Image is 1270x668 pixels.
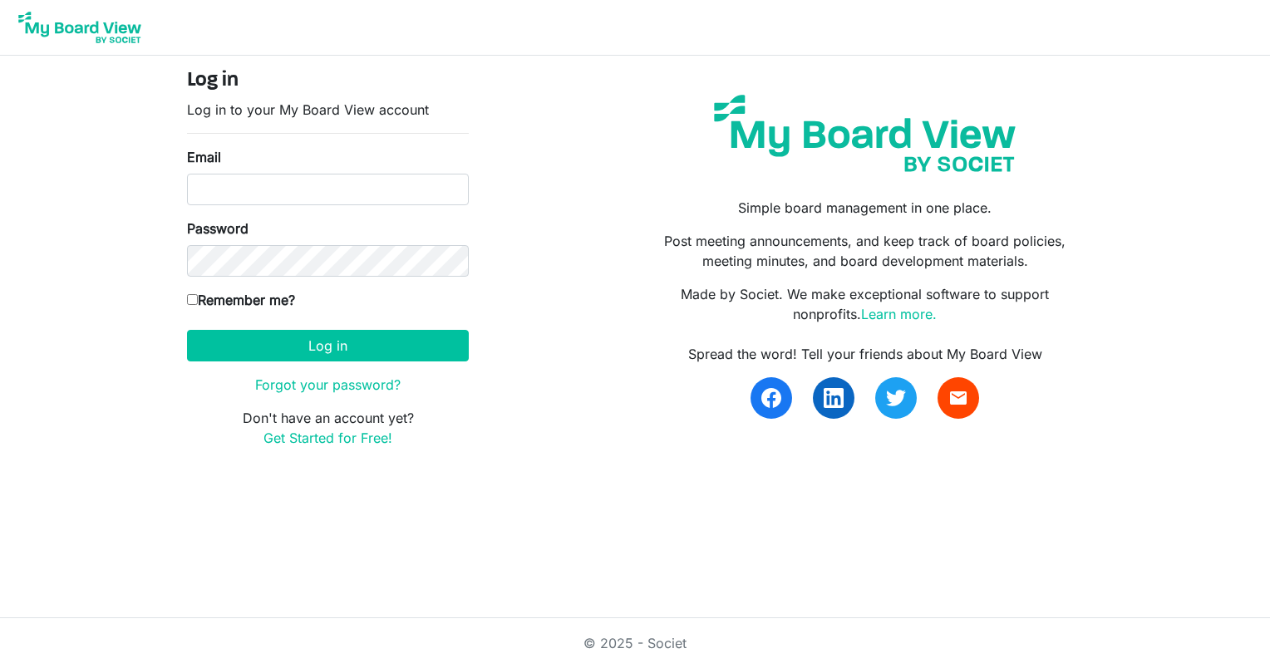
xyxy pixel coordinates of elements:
input: Remember me? [187,294,198,305]
label: Password [187,219,249,238]
img: my-board-view-societ.svg [701,82,1028,184]
h4: Log in [187,69,469,93]
p: Made by Societ. We make exceptional software to support nonprofits. [647,284,1083,324]
img: My Board View Logo [13,7,146,48]
p: Don't have an account yet? [187,408,469,448]
img: linkedin.svg [824,388,844,408]
button: Log in [187,330,469,361]
a: © 2025 - Societ [583,635,687,651]
label: Remember me? [187,290,295,310]
a: email [938,377,979,419]
p: Simple board management in one place. [647,198,1083,218]
p: Log in to your My Board View account [187,100,469,120]
p: Post meeting announcements, and keep track of board policies, meeting minutes, and board developm... [647,231,1083,271]
label: Email [187,147,221,167]
img: twitter.svg [886,388,906,408]
a: Learn more. [861,306,937,322]
a: Get Started for Free! [263,430,392,446]
div: Spread the word! Tell your friends about My Board View [647,344,1083,364]
a: Forgot your password? [255,376,401,393]
span: email [948,388,968,408]
img: facebook.svg [761,388,781,408]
